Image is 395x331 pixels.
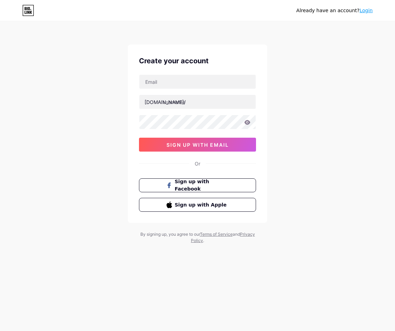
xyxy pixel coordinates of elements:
[145,98,186,106] div: [DOMAIN_NAME]/
[359,8,373,13] a: Login
[139,178,256,192] button: Sign up with Facebook
[200,232,233,237] a: Terms of Service
[139,75,256,89] input: Email
[166,142,229,148] span: sign up with email
[175,178,229,193] span: Sign up with Facebook
[195,160,200,167] div: Or
[139,138,256,152] button: sign up with email
[139,95,256,109] input: username
[138,231,257,244] div: By signing up, you agree to our and .
[139,56,256,66] div: Create your account
[296,7,373,14] div: Already have an account?
[139,198,256,212] button: Sign up with Apple
[175,201,229,209] span: Sign up with Apple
